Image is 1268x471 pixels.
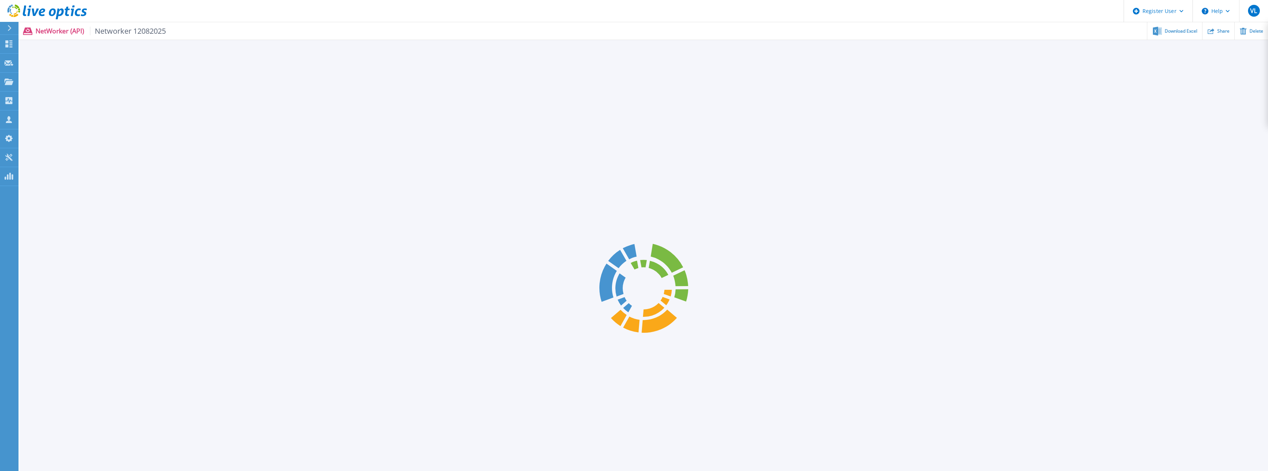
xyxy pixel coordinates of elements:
span: Share [1217,29,1229,33]
span: Download Excel [1165,29,1197,33]
p: NetWorker (API) [36,27,166,35]
span: VL [1250,8,1257,14]
span: Networker 12082025 [90,27,166,35]
span: Delete [1249,29,1263,33]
